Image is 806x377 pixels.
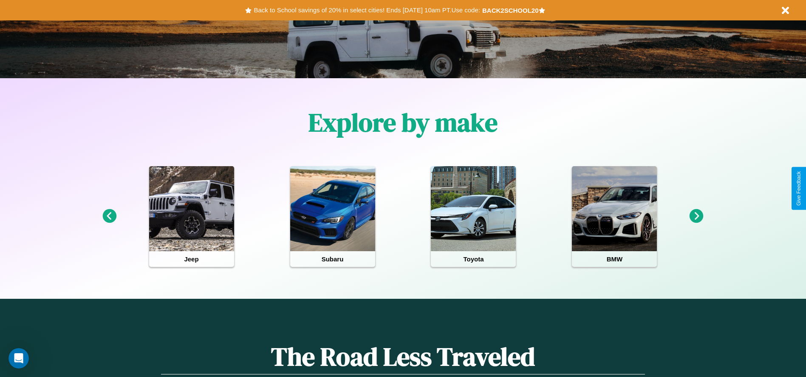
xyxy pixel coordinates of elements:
h4: BMW [572,251,657,267]
h1: The Road Less Traveled [161,339,645,374]
iframe: Intercom live chat [8,348,29,368]
h1: Explore by make [308,105,498,140]
b: BACK2SCHOOL20 [482,7,539,14]
h4: Toyota [431,251,516,267]
button: Back to School savings of 20% in select cities! Ends [DATE] 10am PT.Use code: [252,4,482,16]
h4: Subaru [290,251,375,267]
div: Give Feedback [796,171,802,206]
h4: Jeep [149,251,234,267]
